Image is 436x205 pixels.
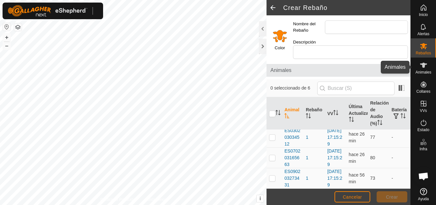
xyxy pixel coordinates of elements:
[270,85,317,91] span: 0 seleccionado de 6
[284,114,289,119] p-sorticon: Activar para ordenar
[411,185,436,203] a: Ayuda
[303,97,325,130] th: Rebaño
[419,13,428,17] span: Inicio
[335,191,370,202] button: Cancelar
[284,127,301,147] span: ES030203034512
[349,118,354,123] p-sorticon: Activar para ordenar
[377,121,382,126] p-sorticon: Activar para ordenar
[275,45,285,51] label: Color
[389,127,410,148] td: -
[306,134,322,141] div: 1
[282,97,303,130] th: Animal
[389,148,410,168] td: -
[370,176,375,181] span: 73
[293,39,325,45] label: Descripción
[419,147,427,151] span: Infra
[386,194,398,200] span: Crear
[306,154,322,161] div: 1
[317,82,395,95] input: Buscar (S)
[417,128,429,132] span: Estado
[417,32,429,36] span: Alertas
[349,131,365,143] span: 11 oct 2025, 17:01
[370,135,375,140] span: 77
[343,194,362,200] span: Cancelar
[327,128,342,146] a: [DATE] 17:15:29
[306,114,311,119] p-sorticon: Activar para ordenar
[389,97,410,130] th: Batería
[389,168,410,189] td: -
[416,70,431,74] span: Animales
[284,148,301,168] span: ES070203165663
[377,191,407,202] button: Crear
[283,4,410,12] h2: Crear Rebaño
[418,197,429,201] span: Ayuda
[284,168,301,188] span: ES090203273431
[333,111,338,116] p-sorticon: Activar para ordenar
[325,97,346,130] th: VV
[8,5,87,17] img: Logo Gallagher
[259,196,261,201] span: i
[3,23,11,31] button: Restablecer Mapa
[420,109,427,113] span: VVs
[401,114,406,119] p-sorticon: Activar para ordenar
[370,155,375,160] span: 80
[14,23,22,31] button: Capas del Mapa
[3,34,11,41] button: +
[327,169,342,187] a: [DATE] 17:15:29
[416,90,430,93] span: Collares
[349,152,365,164] span: 11 oct 2025, 17:02
[100,197,137,202] a: Política de Privacidad
[275,111,281,116] p-sorticon: Activar para ordenar
[349,172,365,184] span: 11 oct 2025, 16:31
[368,97,389,130] th: Relación de Audio (%)
[414,167,433,186] div: Chat abierto
[327,148,342,167] a: [DATE] 17:15:29
[257,195,264,202] button: i
[3,42,11,50] button: –
[293,20,325,34] label: Nombre del Rebaño
[145,197,166,202] a: Contáctenos
[416,51,431,55] span: Rebaños
[346,97,368,130] th: Última Actualización
[306,175,322,182] div: 1
[270,67,407,74] span: Animales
